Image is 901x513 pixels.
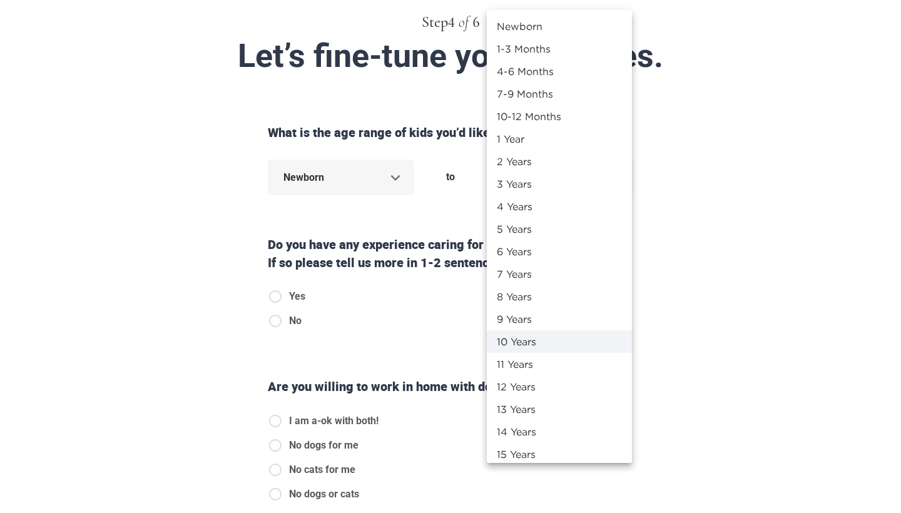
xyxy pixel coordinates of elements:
li: 4 Years [487,195,632,218]
li: 11 Years [487,353,632,375]
li: 1 Year [487,128,632,150]
li: 3 Years [487,173,632,195]
li: 12 Years [487,375,632,398]
li: 8 Years [487,285,632,308]
li: 4-6 Months [487,60,632,83]
li: 7 Years [487,263,632,285]
li: 6 Years [487,240,632,263]
li: 14 Years [487,420,632,443]
li: 15 Years [487,443,632,465]
li: 10-12 Months [487,105,632,128]
li: Newborn [487,15,632,38]
li: 9 Years [487,308,632,330]
li: 5 Years [487,218,632,240]
li: 7-9 Months [487,83,632,105]
li: 1-3 Months [487,38,632,60]
li: 13 Years [487,398,632,420]
li: 2 Years [487,150,632,173]
li: 10 Years [487,330,632,353]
